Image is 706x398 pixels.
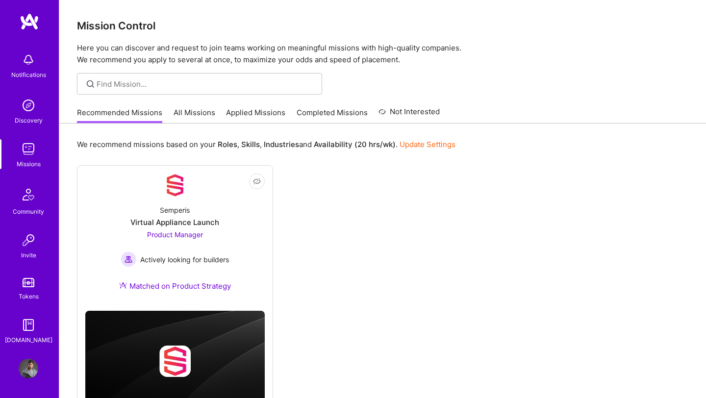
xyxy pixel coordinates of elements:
a: Completed Missions [297,107,368,124]
a: User Avatar [16,359,41,378]
div: [DOMAIN_NAME] [5,335,52,345]
div: Invite [21,250,36,260]
img: Invite [19,230,38,250]
div: Tokens [19,291,39,301]
i: icon EyeClosed [253,177,261,185]
div: Community [13,206,44,217]
b: Skills [241,140,260,149]
img: User Avatar [19,359,38,378]
div: Semperis [160,205,190,215]
span: Product Manager [147,230,203,239]
div: Notifications [11,70,46,80]
a: Update Settings [400,140,455,149]
b: Availability (20 hrs/wk) [314,140,396,149]
a: Recommended Missions [77,107,162,124]
a: Applied Missions [226,107,285,124]
a: Not Interested [378,106,440,124]
img: Community [17,183,40,206]
div: Matched on Product Strategy [119,281,231,291]
img: Actively looking for builders [121,251,136,267]
a: All Missions [174,107,215,124]
input: Find Mission... [97,79,315,89]
img: Company logo [159,346,191,377]
p: We recommend missions based on your , , and . [77,139,455,149]
p: Here you can discover and request to join teams working on meaningful missions with high-quality ... [77,42,688,66]
img: teamwork [19,139,38,159]
img: Ateam Purple Icon [119,281,127,289]
img: tokens [23,278,34,287]
b: Industries [264,140,299,149]
img: Company Logo [163,174,187,197]
span: Actively looking for builders [140,254,229,265]
i: icon SearchGrey [85,78,96,90]
div: Virtual Appliance Launch [130,217,219,227]
img: logo [20,13,39,30]
a: Company LogoSemperisVirtual Appliance LaunchProduct Manager Actively looking for buildersActively... [85,174,265,303]
img: bell [19,50,38,70]
div: Missions [17,159,41,169]
h3: Mission Control [77,20,688,32]
img: discovery [19,96,38,115]
div: Discovery [15,115,43,125]
img: guide book [19,315,38,335]
b: Roles [218,140,237,149]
